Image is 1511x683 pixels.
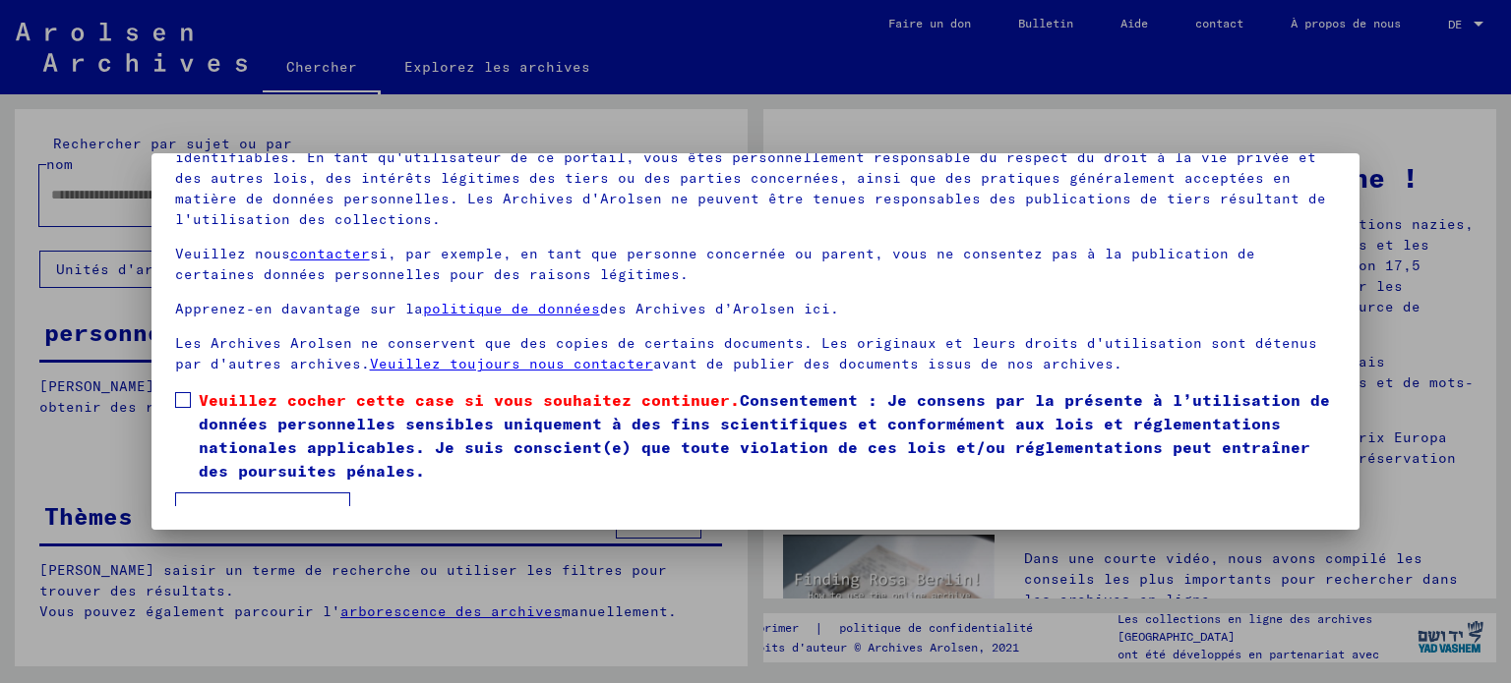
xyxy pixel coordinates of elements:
font: Je suis d'accord [192,502,333,520]
font: des Archives d’Arolsen ici. [600,300,839,317]
a: politique de données [423,300,600,317]
font: si, par exemple, en tant que personne concernée ou parent, vous ne consentez pas à la publication... [175,245,1255,283]
button: Je suis d'accord [175,492,350,530]
a: contacter [290,245,370,262]
font: Veuillez cocher cette case si vous souhaitez continuer. [199,390,740,410]
font: Les Archives Arolsen ne conservent que des copies de certains documents. Les originaux et leurs d... [175,334,1317,372]
font: Consentement : Je consens par la présente à l’utilisation de données personnelles sensibles uniqu... [199,390,1330,481]
a: Veuillez toujours nous contacter [370,355,653,372]
font: Veuillez nous [175,245,290,262]
font: Apprenez-en davantage sur la [175,300,423,317]
font: Veuillez noter que ce portail sur les persécutions nazies contient des données sensibles sur des ... [175,128,1326,228]
font: avant de publier des documents issus de nos archives. [653,355,1122,372]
